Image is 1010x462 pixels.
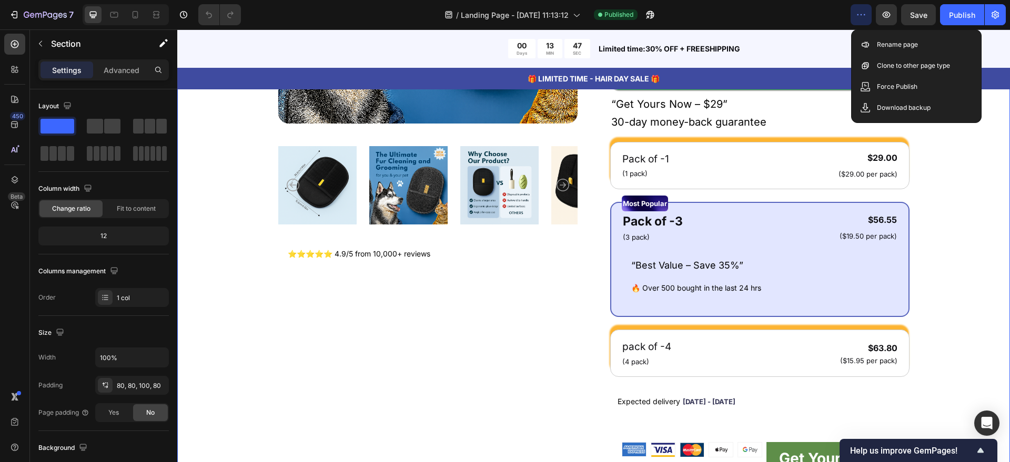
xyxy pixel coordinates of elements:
input: Auto [96,348,168,367]
img: gempages_585873040642933443-c46ace66-0d6d-43bd-a132-e036a360913f.png [532,413,555,427]
div: Size [38,326,66,340]
p: Rename page [877,39,918,50]
div: Page padding [38,408,89,417]
p: ($29.00 per pack) [661,140,720,149]
div: Layout [38,99,74,114]
div: 1 col [117,293,166,303]
div: $29.00 [660,122,721,135]
span: Fit to content [117,204,156,213]
div: $56.55 [661,184,721,197]
div: Undo/Redo [198,4,241,25]
div: 450 [10,112,25,120]
div: $63.80 [662,311,721,326]
span: Save [910,11,927,19]
span: Expected delivery [440,367,503,376]
div: Columns management [38,264,120,279]
span: 🔥 Over 500 bought in the last 24 hrs [454,254,584,263]
span: 30-day money-back guarantee [434,86,589,99]
p: Advanced [104,65,139,76]
button: Save [901,4,936,25]
span: / [456,9,459,20]
strong: Get Yours Now [602,420,708,438]
div: Background [38,441,89,455]
div: Open Intercom Messenger [974,410,999,436]
div: Column width [38,182,94,196]
span: Yes [108,408,119,417]
p: ($15.95 per pack) [663,327,720,336]
p: Most Popular [446,167,490,181]
div: 80, 80, 100, 80 [117,381,166,391]
iframe: Design area [177,29,1010,462]
span: ⭐⭐⭐⭐⭐ 4.9/5 from 10,000+ reviews [110,220,253,229]
span: Help us improve GemPages! [850,446,974,456]
span: Published [604,10,633,19]
div: Beta [8,192,25,201]
button: <p><span style="font-size:28px;"><strong>Get Yours Now</strong></span></p> [589,413,721,446]
p: Force Publish [877,81,917,92]
p: pack of -4 [445,310,494,325]
img: gempages_585873040642933443-24c99ef3-3501-4ff4-be11-e65bad6c57fc.png [445,413,469,427]
div: Padding [38,381,63,390]
p: Pack of -1 [445,122,492,138]
div: Publish [949,9,975,20]
div: 12 [41,229,167,243]
img: gempages_585873040642933443-0b4326bf-974c-44b4-b008-0ff72e4c2388.png [474,413,498,427]
p: 7 [69,8,74,21]
span: [DATE] - [DATE] [506,368,558,376]
p: Section [51,37,137,50]
p: (4 pack) [445,327,494,338]
div: Width [38,353,56,362]
img: gempages_585873040642933443-4c74e79f-04c6-4c76-825a-62c9aa4e4c26.png [503,413,527,427]
span: No [146,408,155,417]
p: (1 pack) [445,139,492,150]
button: Carousel Next Arrow [379,149,392,162]
span: “Get Yours Now – $29” [434,68,550,81]
p: Settings [52,65,82,76]
p: Clone to other page type [877,60,950,71]
p: (3 pack) [446,203,506,213]
button: Show survey - Help us improve GemPages! [850,444,987,457]
div: Order [38,293,56,302]
p: ($19.50 per pack) [662,202,720,211]
button: 7 [4,4,78,25]
p: Pack of -3 [446,183,506,201]
button: Publish [940,4,984,25]
span: Landing Page - [DATE] 11:13:12 [461,9,569,20]
span: Change ratio [52,204,90,213]
span: “Best Value – Save 35%” [454,230,566,241]
img: gempages_585873040642933443-7b027063-7f16-4d9e-b309-fd2be256c9fe.png [561,413,584,427]
p: Download backup [877,102,931,113]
